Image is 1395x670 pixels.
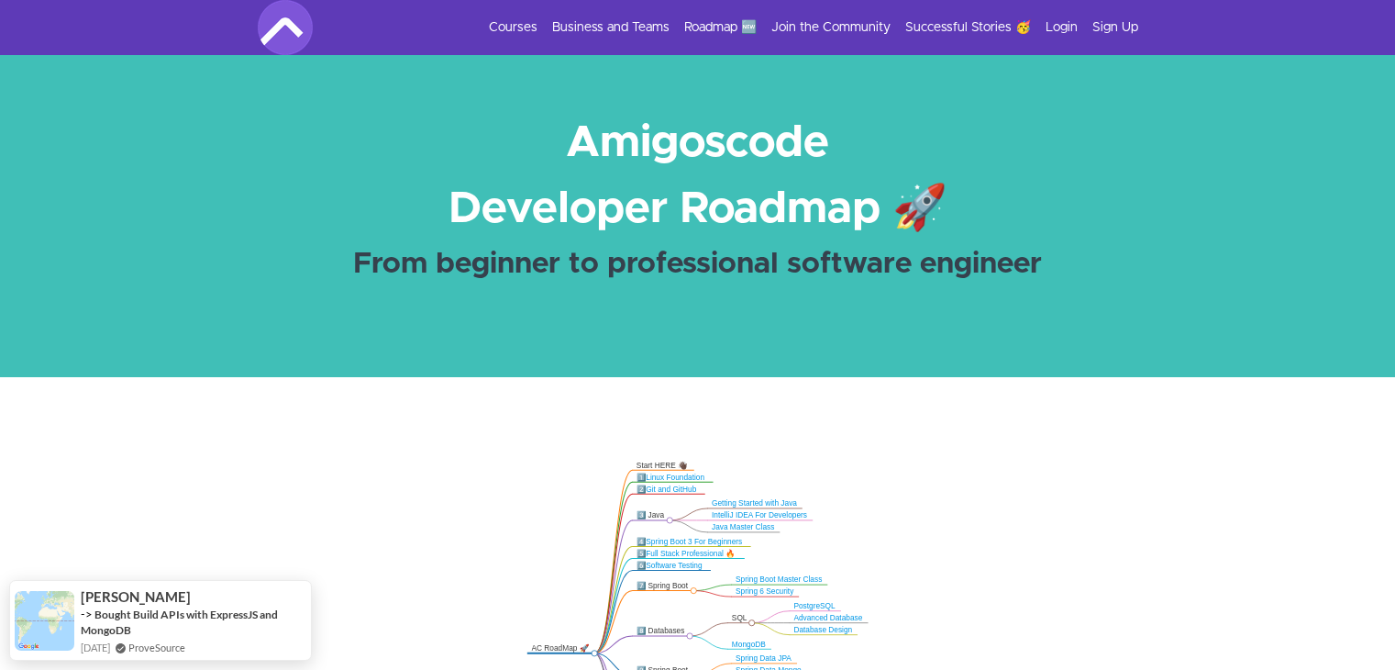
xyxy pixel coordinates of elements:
strong: Developer Roadmap 🚀 [448,187,947,231]
a: Linux Foundation [646,473,704,481]
strong: Amigoscode [566,121,829,165]
div: 8️⃣ Databases [637,627,686,636]
span: [PERSON_NAME] [81,589,191,605]
a: Business and Teams [552,18,670,37]
a: ProveSource [128,640,185,655]
div: 4️⃣ [637,537,747,546]
a: Spring Boot Master Class [736,575,822,584]
span: [DATE] [81,640,110,655]
a: Roadmap 🆕 [684,18,757,37]
div: 7️⃣ Spring Boot [637,581,690,590]
a: Java Master Class [712,523,774,531]
div: 2️⃣ [637,485,701,494]
div: 3️⃣ Java [637,511,666,520]
a: Advanced Database [793,614,862,622]
a: Full Stack Professional 🔥 [646,550,735,558]
div: 5️⃣ [637,549,740,558]
a: Login [1046,18,1078,37]
a: Bought Build APIs with ExpressJS and MongoDB [81,608,278,637]
div: 1️⃣ [637,473,708,482]
a: IntelliJ IDEA For Developers [712,511,807,519]
a: Join the Community [771,18,891,37]
a: MongoDB [732,640,766,648]
img: provesource social proof notification image [15,591,74,651]
a: Getting Started with Java [712,499,797,508]
a: Sign Up [1092,18,1138,37]
strong: From beginner to professional software engineer [353,250,1042,279]
div: SQL [732,613,748,622]
div: AC RoadMap 🚀 [531,643,590,653]
a: PostgreSQL [793,602,835,610]
a: Spring Data JPA [736,654,792,663]
a: Spring 6 Security [736,587,793,596]
a: Courses [489,18,537,37]
a: Software Testing [646,562,702,570]
span: -> [81,607,93,621]
a: Spring Boot 3 For Beginners [646,538,742,546]
a: Database Design [793,626,852,634]
div: 6️⃣ [637,561,706,570]
a: Git and GitHub [646,485,696,493]
a: Successful Stories 🥳 [905,18,1031,37]
div: Start HERE 👋🏿 [637,461,690,470]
